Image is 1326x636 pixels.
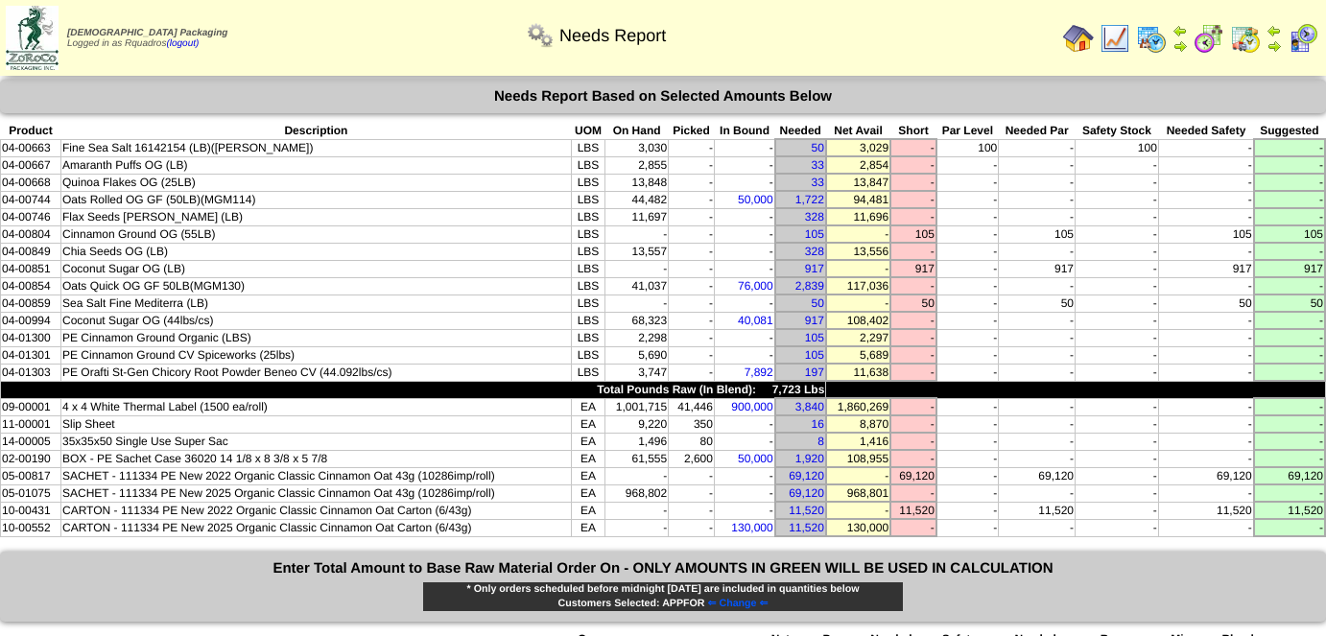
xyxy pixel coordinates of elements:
[714,346,774,364] td: -
[738,279,773,293] a: 76,000
[1,191,61,208] td: 04-00744
[1,398,61,415] td: 09-00001
[1076,312,1159,329] td: -
[1158,191,1253,208] td: -
[1,123,61,139] th: Product
[669,225,715,243] td: -
[936,208,999,225] td: -
[745,365,773,379] a: 7,892
[1158,174,1253,191] td: -
[571,433,604,450] td: EA
[1,156,61,174] td: 04-00667
[789,504,824,517] a: 11,520
[890,415,936,433] td: -
[1254,450,1325,467] td: -
[738,452,773,465] a: 50,000
[795,452,824,465] a: 1,920
[826,260,890,277] td: -
[999,364,1076,381] td: -
[795,279,824,293] a: 2,839
[1076,123,1159,139] th: Safety Stock
[1,294,61,312] td: 04-00859
[714,139,774,156] td: -
[1267,38,1282,54] img: arrowright.gif
[890,225,936,243] td: 105
[669,346,715,364] td: -
[60,450,571,467] td: BOX - PE Sachet Case 36020 14 1/8 x 8 3/8 x 5 7/8
[1076,191,1159,208] td: -
[714,415,774,433] td: -
[1158,260,1253,277] td: 917
[1,415,61,433] td: 11-00001
[1,329,61,346] td: 04-01300
[789,486,824,500] a: 69,120
[60,364,571,381] td: PE Orafti St-Gen Chicory Root Powder Beneo CV (44.092lbs/cs)
[60,346,571,364] td: PE Cinnamon Ground CV Spiceworks (25lbs)
[805,245,824,258] a: 328
[1254,260,1325,277] td: 917
[708,598,769,609] span: ⇐ Change ⇐
[890,174,936,191] td: -
[999,243,1076,260] td: -
[826,139,890,156] td: 3,029
[605,139,669,156] td: 3,030
[936,415,999,433] td: -
[571,364,604,381] td: LBS
[571,467,604,484] td: EA
[669,243,715,260] td: -
[60,123,571,139] th: Description
[999,174,1076,191] td: -
[571,294,604,312] td: LBS
[1,381,826,398] td: Total Pounds Raw (In Blend): 7,723 Lbs
[605,294,669,312] td: -
[826,329,890,346] td: 2,297
[789,521,824,534] a: 11,520
[605,208,669,225] td: 11,697
[1076,156,1159,174] td: -
[936,312,999,329] td: -
[890,139,936,156] td: -
[605,243,669,260] td: 13,557
[936,294,999,312] td: -
[826,294,890,312] td: -
[571,415,604,433] td: EA
[571,450,604,467] td: EA
[999,398,1076,415] td: -
[999,433,1076,450] td: -
[826,467,890,484] td: -
[826,191,890,208] td: 94,481
[1076,415,1159,433] td: -
[805,331,824,344] a: 105
[1288,23,1318,54] img: calendarcustomer.gif
[1076,174,1159,191] td: -
[789,469,824,483] a: 69,120
[1254,243,1325,260] td: -
[1,312,61,329] td: 04-00994
[826,398,890,415] td: 1,860,269
[60,398,571,415] td: 4 x 4 White Thermal Label (1500 ea/roll)
[999,208,1076,225] td: -
[669,467,715,484] td: -
[1063,23,1094,54] img: home.gif
[999,260,1076,277] td: 917
[714,467,774,484] td: -
[1076,364,1159,381] td: -
[1076,277,1159,294] td: -
[605,346,669,364] td: 5,690
[571,191,604,208] td: LBS
[669,208,715,225] td: -
[1076,450,1159,467] td: -
[936,139,999,156] td: 100
[571,312,604,329] td: LBS
[60,174,571,191] td: Quinoa Flakes OG (25LB)
[605,364,669,381] td: 3,747
[1254,433,1325,450] td: -
[605,329,669,346] td: 2,298
[1,467,61,484] td: 05-00817
[1158,329,1253,346] td: -
[166,38,199,49] a: (logout)
[714,243,774,260] td: -
[805,365,824,379] a: 197
[571,174,604,191] td: LBS
[1254,312,1325,329] td: -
